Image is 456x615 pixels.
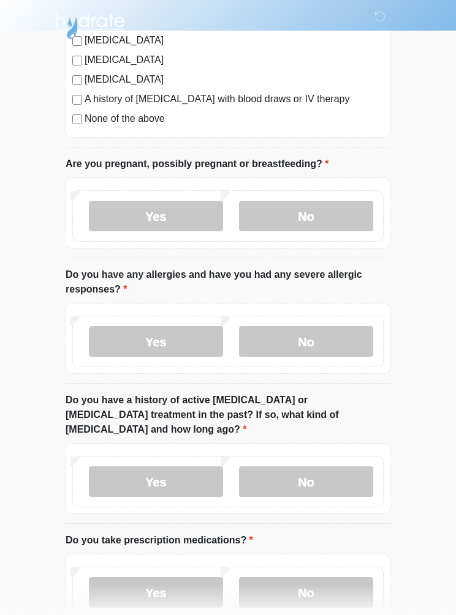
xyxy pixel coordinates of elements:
[66,533,253,548] label: Do you take prescription medications?
[85,111,384,126] label: None of the above
[53,9,127,40] img: Hydrate IV Bar - Flagstaff Logo
[239,466,373,497] label: No
[72,56,82,65] input: [MEDICAL_DATA]
[85,53,384,67] label: [MEDICAL_DATA]
[72,95,82,105] input: A history of [MEDICAL_DATA] with blood draws or IV therapy
[85,72,384,87] label: [MEDICAL_DATA]
[239,326,373,357] label: No
[66,393,390,437] label: Do you have a history of active [MEDICAL_DATA] or [MEDICAL_DATA] treatment in the past? If so, wh...
[72,114,82,124] input: None of the above
[239,577,373,608] label: No
[89,201,223,231] label: Yes
[72,75,82,85] input: [MEDICAL_DATA]
[89,466,223,497] label: Yes
[89,326,223,357] label: Yes
[239,201,373,231] label: No
[66,157,329,171] label: Are you pregnant, possibly pregnant or breastfeeding?
[89,577,223,608] label: Yes
[66,267,390,297] label: Do you have any allergies and have you had any severe allergic responses?
[85,92,384,106] label: A history of [MEDICAL_DATA] with blood draws or IV therapy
